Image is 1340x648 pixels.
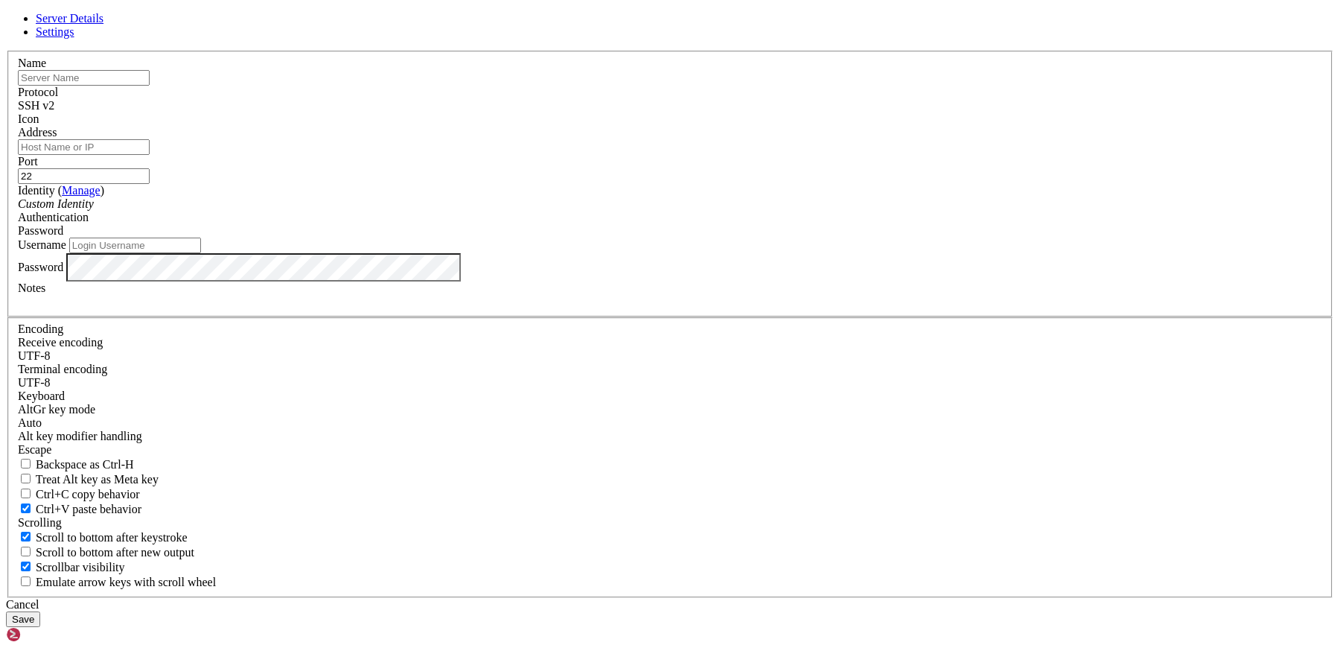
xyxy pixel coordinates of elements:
[6,598,1334,612] div: Cancel
[36,503,141,515] span: Ctrl+V paste behavior
[18,70,150,86] input: Server Name
[18,126,57,139] label: Address
[18,155,38,168] label: Port
[18,57,46,69] label: Name
[18,430,142,442] label: Controls how the Alt key is handled. Escape: Send an ESC prefix. 8-Bit: Add 128 to the typed char...
[18,112,39,125] label: Icon
[18,139,150,155] input: Host Name or IP
[6,612,40,627] button: Save
[21,532,31,541] input: Scroll to bottom after keystroke
[18,376,1322,390] div: UTF-8
[18,390,65,402] label: Keyboard
[18,349,1322,363] div: UTF-8
[18,443,1322,457] div: Escape
[18,238,66,251] label: Username
[36,576,216,588] span: Emulate arrow keys with scroll wheel
[18,531,188,544] label: Whether to scroll to the bottom on any keystroke.
[18,576,216,588] label: When using the alternative screen buffer, and DECCKM (Application Cursor Keys) is active, mouse w...
[18,416,1322,430] div: Auto
[36,531,188,544] span: Scroll to bottom after keystroke
[18,443,51,456] span: Escape
[18,99,1322,112] div: SSH v2
[18,473,159,486] label: Whether the Alt key acts as a Meta key or as a distinct Alt key.
[18,323,63,335] label: Encoding
[18,197,94,210] i: Custom Identity
[18,282,45,294] label: Notes
[18,403,95,416] label: Set the expected encoding for data received from the host. If the encodings do not match, visual ...
[18,168,150,184] input: Port Number
[18,260,63,273] label: Password
[18,86,58,98] label: Protocol
[36,473,159,486] span: Treat Alt key as Meta key
[18,224,63,237] span: Password
[62,184,100,197] a: Manage
[21,459,31,468] input: Backspace as Ctrl-H
[18,197,1322,211] div: Custom Identity
[36,25,74,38] a: Settings
[18,349,51,362] span: UTF-8
[18,516,62,529] label: Scrolling
[69,238,201,253] input: Login Username
[36,12,103,25] a: Server Details
[21,489,31,498] input: Ctrl+C copy behavior
[18,546,194,559] label: Scroll to bottom after new output.
[18,416,42,429] span: Auto
[18,561,125,574] label: The vertical scrollbar mode.
[18,184,104,197] label: Identity
[6,627,92,642] img: Shellngn
[18,224,1322,238] div: Password
[18,503,141,515] label: Ctrl+V pastes if true, sends ^V to host if false. Ctrl+Shift+V sends ^V to host if true, pastes i...
[18,211,89,223] label: Authentication
[18,488,140,501] label: Ctrl-C copies if true, send ^C to host if false. Ctrl-Shift-C sends ^C to host if true, copies if...
[36,488,140,501] span: Ctrl+C copy behavior
[36,458,134,471] span: Backspace as Ctrl-H
[36,561,125,574] span: Scrollbar visibility
[18,458,134,471] label: If true, the backspace should send BS ('\x08', aka ^H). Otherwise the backspace key should send '...
[18,376,51,389] span: UTF-8
[21,562,31,571] input: Scrollbar visibility
[58,184,104,197] span: ( )
[21,474,31,483] input: Treat Alt key as Meta key
[21,576,31,586] input: Emulate arrow keys with scroll wheel
[21,547,31,556] input: Scroll to bottom after new output
[18,363,107,375] label: The default terminal encoding. ISO-2022 enables character map translations (like graphics maps). ...
[36,546,194,559] span: Scroll to bottom after new output
[21,504,31,513] input: Ctrl+V paste behavior
[18,336,103,349] label: Set the expected encoding for data received from the host. If the encodings do not match, visual ...
[18,99,54,112] span: SSH v2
